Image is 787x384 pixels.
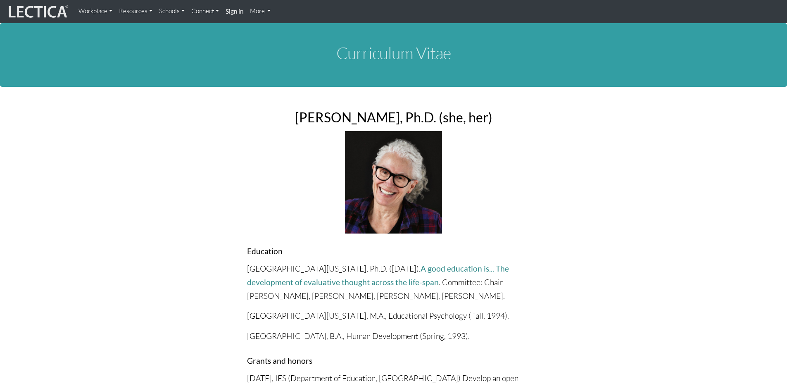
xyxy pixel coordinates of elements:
a: More [247,3,274,19]
p: [GEOGRAPHIC_DATA][US_STATE], Ph.D. ([DATE]). . Committee: Chair–[PERSON_NAME], [PERSON_NAME], [PE... [247,262,540,303]
h1: Curriculum Vitae [164,44,623,62]
a: Workplace [75,3,116,19]
a: Resources [116,3,156,19]
p: [GEOGRAPHIC_DATA][US_STATE], M.A., Educational Psychology (Fall, 1994). [247,309,540,323]
img: lecticalive [7,4,69,19]
a: Connect [188,3,222,19]
h2: [PERSON_NAME], Ph.D. (she, her) [247,110,540,124]
h4: Grants and honors [247,356,540,365]
a: Schools [156,3,188,19]
p: [GEOGRAPHIC_DATA], B.A., Human Development (Spring, 1993). [247,329,540,343]
h4: Education [247,247,540,255]
a: Sign in [222,3,247,20]
strong: Sign in [226,7,243,15]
